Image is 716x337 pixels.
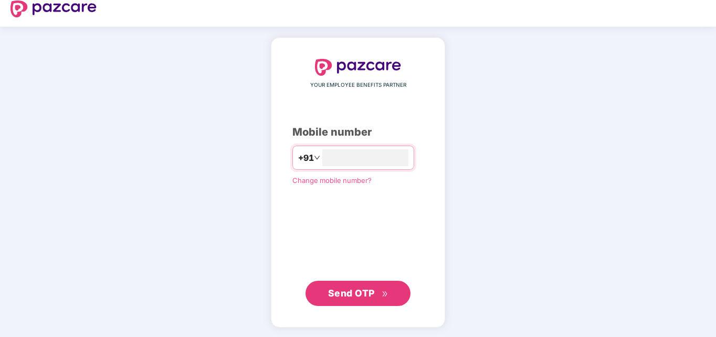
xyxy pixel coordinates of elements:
[382,291,388,298] span: double-right
[315,59,401,76] img: logo
[292,124,424,140] div: Mobile number
[10,1,97,17] img: logo
[306,281,410,306] button: Send OTPdouble-right
[292,176,372,185] a: Change mobile number?
[328,288,375,299] span: Send OTP
[314,155,320,161] span: down
[310,81,406,89] span: YOUR EMPLOYEE BENEFITS PARTNER
[298,151,314,165] span: +91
